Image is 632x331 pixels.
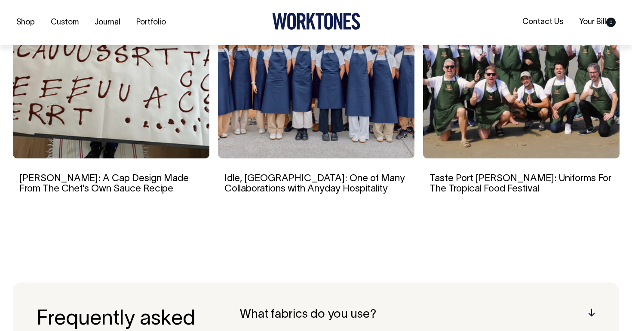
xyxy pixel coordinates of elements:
a: [PERSON_NAME]: A Cap Design Made From The Chef’s Own Sauce Recipe [19,174,189,193]
h5: What fabrics do you use? [240,308,595,322]
a: Taste Port [PERSON_NAME]: Uniforms For The Tropical Food Festival [430,174,611,193]
a: Idle, [GEOGRAPHIC_DATA]: One of Many Collaborations with Anyday Hospitality [224,174,405,193]
a: Shop [13,15,38,30]
a: Journal [91,15,124,30]
a: Portfolio [133,15,169,30]
span: 0 [606,18,616,27]
a: Your Bill0 [576,15,619,29]
a: Contact Us [519,15,567,29]
a: Custom [47,15,82,30]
